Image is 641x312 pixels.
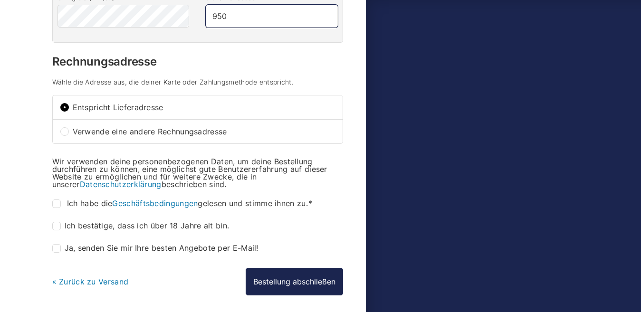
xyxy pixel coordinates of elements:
p: Wir verwenden deine personenbezogenen Daten, um deine Bestellung durchführen zu können, eine mögl... [52,158,343,188]
span: Ich habe die gelesen und stimme ihnen zu. [67,199,312,208]
a: Datenschutzerklärung [80,180,162,189]
a: Geschäftsbedingungen [112,199,198,208]
a: « Zurück zu Versand [52,277,129,286]
input: Ja, senden Sie mir Ihre besten Angebote per E-Mail! [52,244,61,253]
label: Ja, senden Sie mir Ihre besten Angebote per E-Mail! [52,244,258,253]
h4: Wähle die Adresse aus, die deiner Karte oder Zahlungsmethode entspricht. [52,79,343,85]
input: Ich habe dieGeschäftsbedingungengelesen und stimme ihnen zu. [52,199,61,208]
input: Ich bestätige, dass ich über 18 Jahre alt bin. [52,222,61,230]
span: Entspricht Lieferadresse [73,104,335,111]
h3: Rechnungsadresse [52,56,343,67]
input: Sicherheitscode [206,5,337,28]
label: Ich bestätige, dass ich über 18 Jahre alt bin. [52,222,230,230]
button: Bestellung abschließen [246,268,343,295]
span: Verwende eine andere Rechnungsadresse [73,128,335,135]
